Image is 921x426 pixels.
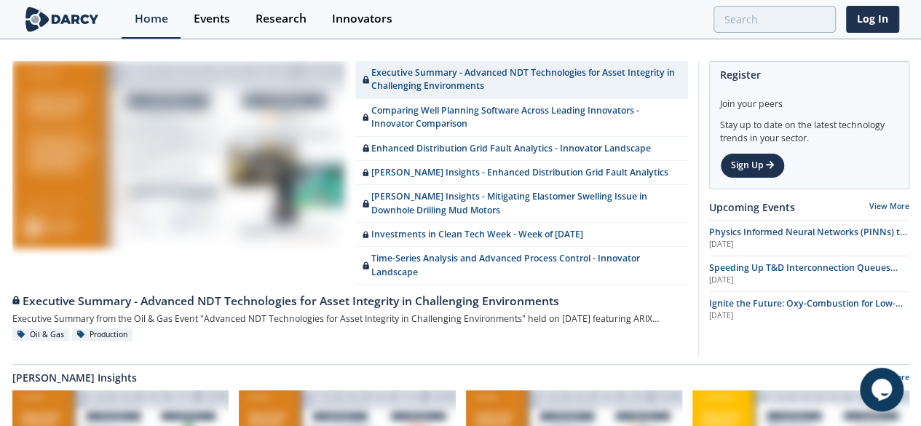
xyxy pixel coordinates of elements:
[709,239,909,251] div: [DATE]
[355,223,688,247] a: Investments in Clean Tech Week - Week of [DATE]
[355,61,688,99] a: Executive Summary - Advanced NDT Technologies for Asset Integrity in Challenging Environments
[135,13,168,25] div: Home
[12,309,688,328] div: Executive Summary from the Oil & Gas Event "Advanced NDT Technologies for Asset Integrity in Chal...
[720,87,898,111] div: Join your peers
[709,200,795,215] a: Upcoming Events
[355,137,688,161] a: Enhanced Distribution Grid Fault Analytics - Innovator Landscape
[709,226,909,251] a: Physics Informed Neural Networks (PINNs) to Accelerate Subsurface Scenario Analysis [DATE]
[709,297,909,322] a: Ignite the Future: Oxy-Combustion for Low-Carbon Power [DATE]
[860,368,906,411] iframe: chat widget
[355,185,688,223] a: [PERSON_NAME] Insights - Mitigating Elastomer Swelling Issue in Downhole Drilling Mud Motors
[720,153,785,178] a: Sign Up
[709,261,909,286] a: Speeding Up T&D Interconnection Queues with Enhanced Software Solutions [DATE]
[12,370,137,385] a: [PERSON_NAME] Insights
[709,275,909,286] div: [DATE]
[332,13,392,25] div: Innovators
[709,226,907,251] span: Physics Informed Neural Networks (PINNs) to Accelerate Subsurface Scenario Analysis
[355,161,688,185] a: [PERSON_NAME] Insights - Enhanced Distribution Grid Fault Analytics
[12,328,70,342] div: Oil & Gas
[23,7,102,32] img: logo-wide.svg
[355,99,688,137] a: Comparing Well Planning Software Across Leading Innovators - Innovator Comparison
[72,328,133,342] div: Production
[709,297,903,323] span: Ignite the Future: Oxy-Combustion for Low-Carbon Power
[709,261,898,287] span: Speeding Up T&D Interconnection Queues with Enhanced Software Solutions
[709,310,909,322] div: [DATE]
[869,201,909,211] a: View More
[256,13,307,25] div: Research
[194,13,230,25] div: Events
[714,6,836,33] input: Advanced Search
[720,111,898,145] div: Stay up to date on the latest technology trends in your sector.
[355,247,688,285] a: Time-Series Analysis and Advanced Process Control - Innovator Landscape
[12,285,688,309] a: Executive Summary - Advanced NDT Technologies for Asset Integrity in Challenging Environments
[12,293,688,310] div: Executive Summary - Advanced NDT Technologies for Asset Integrity in Challenging Environments
[846,6,899,33] a: Log In
[720,62,898,87] div: Register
